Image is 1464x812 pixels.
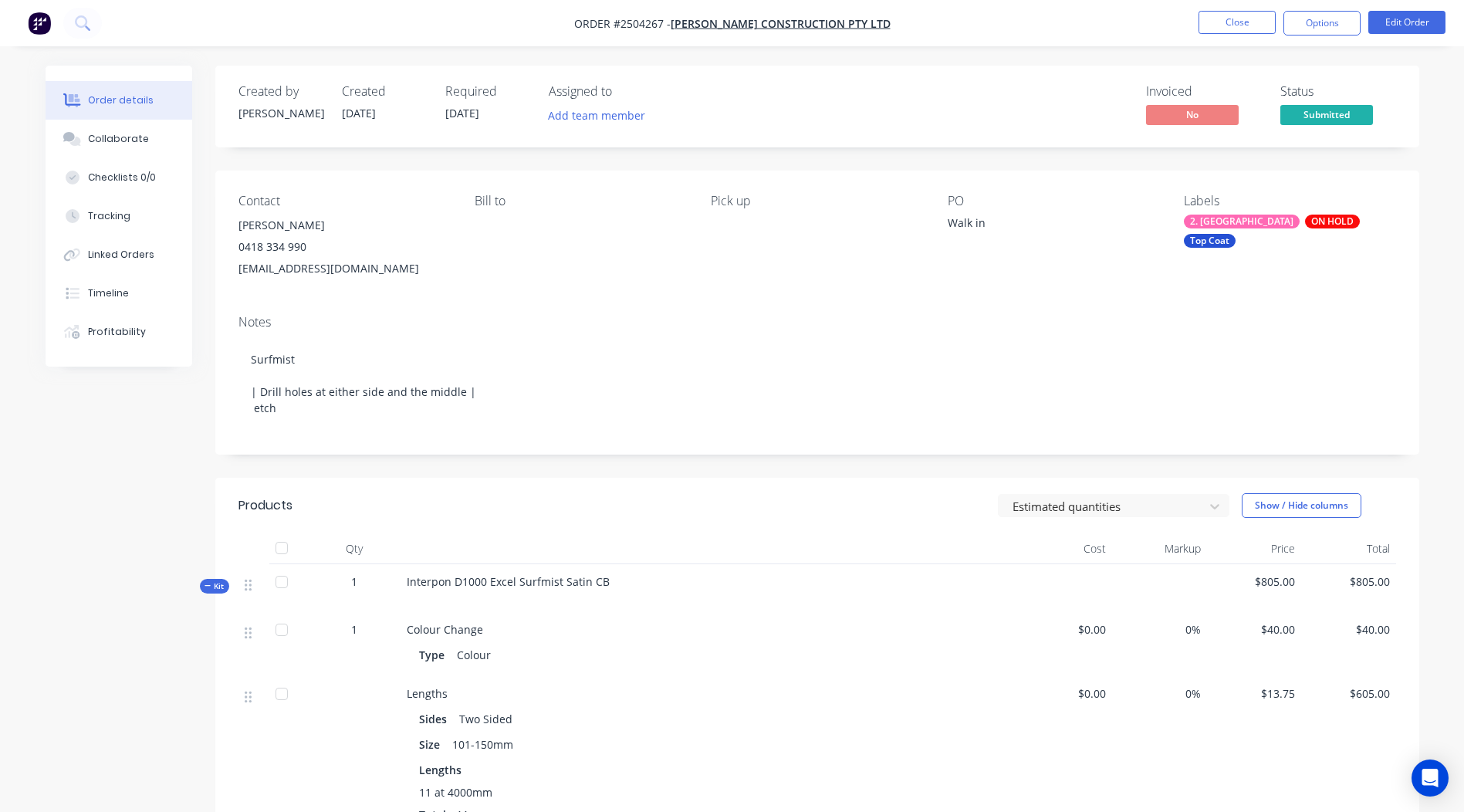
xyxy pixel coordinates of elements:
[671,16,891,31] a: [PERSON_NAME] Construction Pty Ltd
[475,194,686,208] div: Bill to
[88,171,156,184] div: Checklists 0/0
[1307,573,1390,590] span: $805.00
[342,84,427,99] div: Created
[419,733,446,756] div: Size
[1018,533,1113,564] div: Cost
[88,325,146,339] div: Profitability
[539,105,653,126] button: Add team member
[46,235,192,274] button: Linked Orders
[407,622,483,637] span: Colour Change
[1412,760,1449,797] div: Open Intercom Messenger
[200,579,229,594] button: Kit
[238,336,1396,431] div: Surfmist | Drill holes at either side and the middle | etch
[1301,533,1396,564] div: Total
[1307,621,1390,638] span: $40.00
[1146,105,1239,124] span: No
[205,580,225,592] span: Kit
[238,236,450,258] div: 0418 334 990
[1280,84,1396,99] div: Status
[419,708,453,730] div: Sides
[351,573,357,590] span: 1
[419,644,451,666] div: Type
[1213,621,1296,638] span: $40.00
[1305,215,1360,228] div: ON HOLD
[238,215,450,279] div: [PERSON_NAME]0418 334 990[EMAIL_ADDRESS][DOMAIN_NAME]
[1184,194,1395,208] div: Labels
[711,194,922,208] div: Pick up
[238,315,1396,330] div: Notes
[1368,11,1445,34] button: Edit Order
[1199,11,1276,34] button: Close
[451,644,497,666] div: Colour
[28,12,51,35] img: Factory
[1307,685,1390,702] span: $605.00
[46,158,192,197] button: Checklists 0/0
[453,708,519,730] div: Two Sided
[1118,685,1201,702] span: 0%
[238,496,292,515] div: Products
[419,762,462,778] span: Lengths
[446,733,519,756] div: 101-150mm
[238,258,450,279] div: [EMAIL_ADDRESS][DOMAIN_NAME]
[1184,215,1300,228] div: 2. [GEOGRAPHIC_DATA]
[46,313,192,351] button: Profitability
[407,686,448,701] span: Lengths
[948,194,1159,208] div: PO
[549,105,654,126] button: Add team member
[549,84,703,99] div: Assigned to
[46,197,192,235] button: Tracking
[1024,621,1107,638] span: $0.00
[88,132,149,146] div: Collaborate
[1146,84,1262,99] div: Invoiced
[1112,533,1207,564] div: Markup
[1280,105,1373,124] span: Submitted
[351,621,357,638] span: 1
[1118,621,1201,638] span: 0%
[1207,533,1302,564] div: Price
[574,16,671,31] span: Order #2504267 -
[445,106,479,120] span: [DATE]
[1213,685,1296,702] span: $13.75
[88,248,154,262] div: Linked Orders
[1184,234,1236,248] div: Top Coat
[238,194,450,208] div: Contact
[1283,11,1361,36] button: Options
[88,286,129,300] div: Timeline
[46,120,192,158] button: Collaborate
[948,215,1141,236] div: Walk in
[88,93,154,107] div: Order details
[1280,105,1373,128] button: Submitted
[342,106,376,120] span: [DATE]
[1242,493,1361,518] button: Show / Hide columns
[88,209,130,223] div: Tracking
[1213,573,1296,590] span: $805.00
[419,784,492,800] span: 11 at 4000mm
[407,574,610,589] span: Interpon D1000 Excel Surfmist Satin CB
[238,105,323,121] div: [PERSON_NAME]
[238,84,323,99] div: Created by
[46,81,192,120] button: Order details
[46,274,192,313] button: Timeline
[308,533,401,564] div: Qty
[238,215,450,236] div: [PERSON_NAME]
[445,84,530,99] div: Required
[1024,685,1107,702] span: $0.00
